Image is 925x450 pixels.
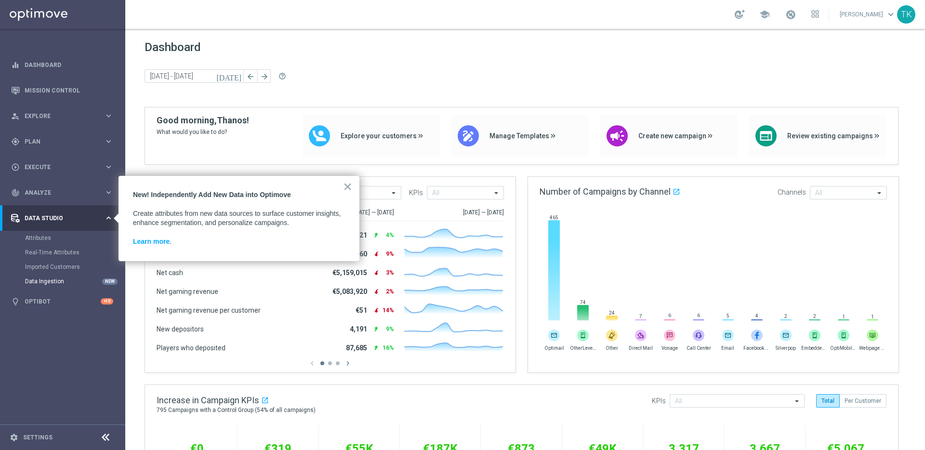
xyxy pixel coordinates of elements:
[885,9,896,20] span: keyboard_arrow_down
[11,297,20,306] i: lightbulb
[133,209,345,228] p: Create attributes from new data sources to surface customer insights, enhance segmentation, and p...
[11,137,104,146] div: Plan
[104,188,113,197] i: keyboard_arrow_right
[11,52,113,78] div: Dashboard
[104,162,113,172] i: keyboard_arrow_right
[104,213,113,223] i: keyboard_arrow_right
[11,78,113,103] div: Mission Control
[10,433,18,442] i: settings
[25,274,124,289] div: Data Ingestion
[101,298,113,304] div: +10
[25,164,104,170] span: Execute
[25,263,100,271] a: Imported Customers
[25,289,101,314] a: Optibot
[11,112,104,120] div: Explore
[104,111,113,120] i: keyboard_arrow_right
[839,7,897,22] a: [PERSON_NAME]
[133,191,291,199] strong: New! Independently Add New Data into Optimove
[170,238,172,245] span: .
[11,163,20,172] i: play_circle_outline
[104,137,113,146] i: keyboard_arrow_right
[11,188,104,197] div: Analyze
[25,260,124,274] div: Imported Customers
[25,249,100,256] a: Real-Time Attributes
[25,231,124,245] div: Attributes
[11,214,104,223] div: Data Studio
[11,163,104,172] div: Execute
[25,278,100,285] a: Data Ingestion
[25,52,113,78] a: Dashboard
[343,179,352,194] button: Close
[11,188,20,197] i: track_changes
[11,61,20,69] i: equalizer
[23,435,53,440] a: Settings
[25,78,113,103] a: Mission Control
[759,9,770,20] span: school
[897,5,915,24] div: TK
[25,139,104,145] span: Plan
[25,113,104,119] span: Explore
[102,278,118,285] div: NEW
[11,289,113,314] div: Optibot
[25,190,104,196] span: Analyze
[11,137,20,146] i: gps_fixed
[133,238,170,245] a: Learn more
[25,234,100,242] a: Attributes
[25,245,124,260] div: Real-Time Attributes
[25,215,104,221] span: Data Studio
[11,112,20,120] i: person_search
